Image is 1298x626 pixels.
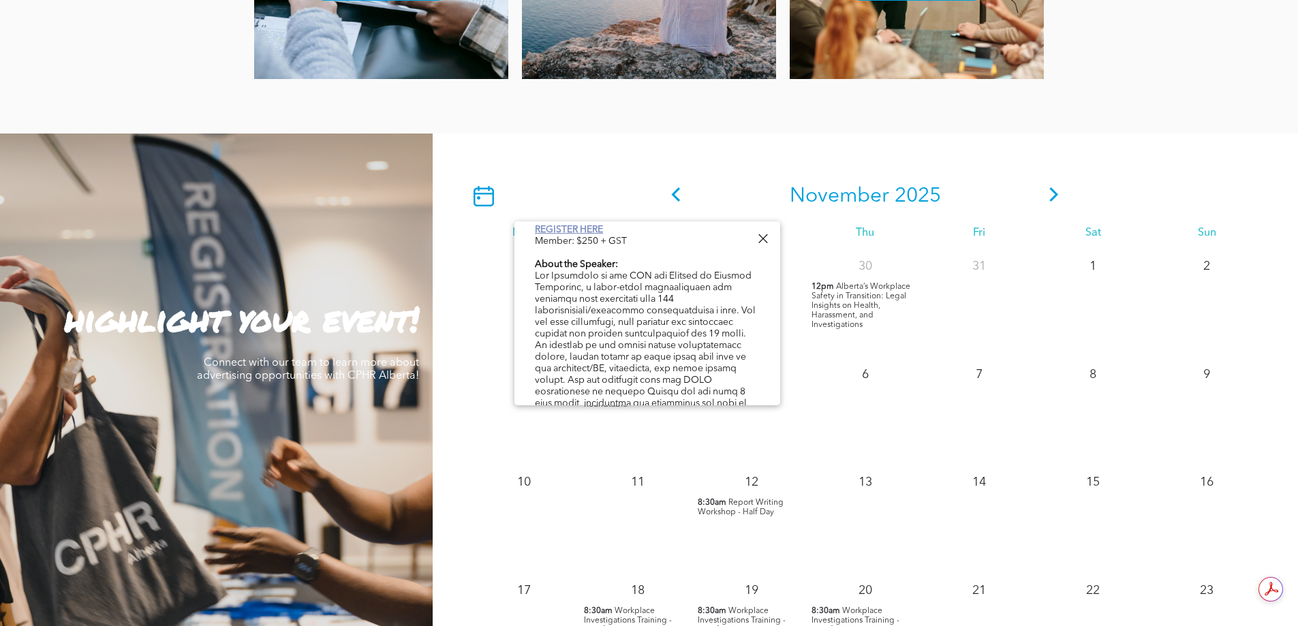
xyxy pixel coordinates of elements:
[535,260,618,269] b: About the Speaker:
[739,470,764,495] p: 12
[512,578,536,603] p: 17
[967,362,991,387] p: 7
[1194,254,1219,279] p: 2
[512,470,536,495] p: 10
[1081,470,1105,495] p: 15
[808,227,922,240] div: Thu
[967,470,991,495] p: 14
[853,578,878,603] p: 20
[967,578,991,603] p: 21
[535,225,603,234] a: REGISTER HERE
[1150,227,1264,240] div: Sun
[967,254,991,279] p: 31
[853,470,878,495] p: 13
[584,391,655,409] span: November HR Roundtable
[698,498,726,507] span: 8:30am
[812,282,834,292] span: 12pm
[1081,254,1105,279] p: 1
[698,606,726,616] span: 8:30am
[197,358,419,381] span: Connect with our team to learn more about advertising opportunities with CPHR Alberta!
[625,578,650,603] p: 18
[853,362,878,387] p: 6
[1081,578,1105,603] p: 22
[512,254,536,279] p: 27
[512,362,536,387] p: 3
[1194,362,1219,387] p: 9
[812,606,840,616] span: 8:30am
[923,227,1036,240] div: Fri
[584,606,613,616] span: 8:30am
[812,283,910,329] span: Alberta’s Workplace Safety in Transition: Legal Insights on Health, Harassment, and Investigations
[790,186,889,206] span: November
[1194,470,1219,495] p: 16
[895,186,941,206] span: 2025
[853,254,878,279] p: 30
[65,294,419,343] strong: highlight your event!
[739,578,764,603] p: 19
[467,227,581,240] div: Mon
[1081,362,1105,387] p: 8
[1194,578,1219,603] p: 23
[1036,227,1150,240] div: Sat
[698,499,784,516] span: Report Writing Workshop - Half Day
[625,470,650,495] p: 11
